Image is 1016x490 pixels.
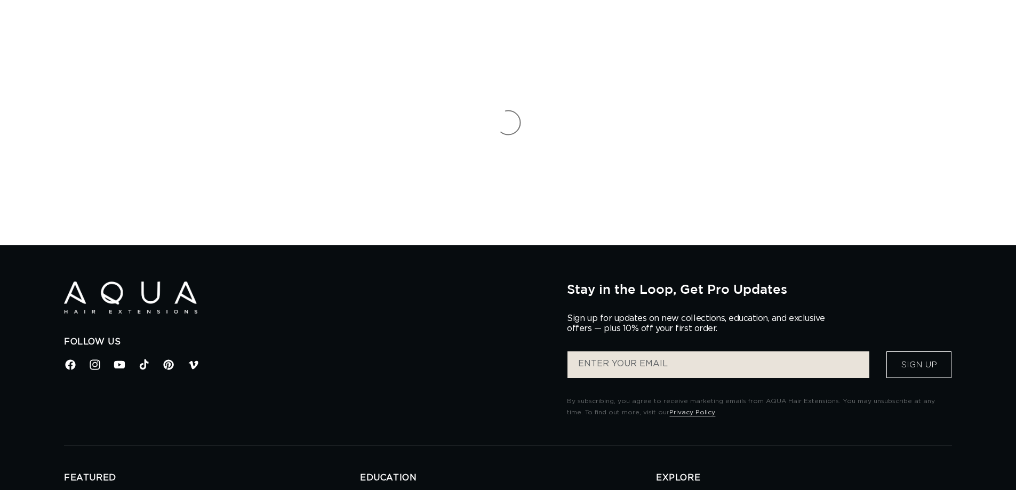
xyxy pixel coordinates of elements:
[64,472,360,484] h2: FEATURED
[64,282,197,314] img: Aqua Hair Extensions
[64,336,551,348] h2: Follow Us
[567,314,834,334] p: Sign up for updates on new collections, education, and exclusive offers — plus 10% off your first...
[656,472,952,484] h2: EXPLORE
[567,351,869,378] input: ENTER YOUR EMAIL
[669,409,715,415] a: Privacy Policy
[567,282,952,296] h2: Stay in the Loop, Get Pro Updates
[360,472,656,484] h2: EDUCATION
[886,351,951,378] button: Sign Up
[567,396,952,419] p: By subscribing, you agree to receive marketing emails from AQUA Hair Extensions. You may unsubscr...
